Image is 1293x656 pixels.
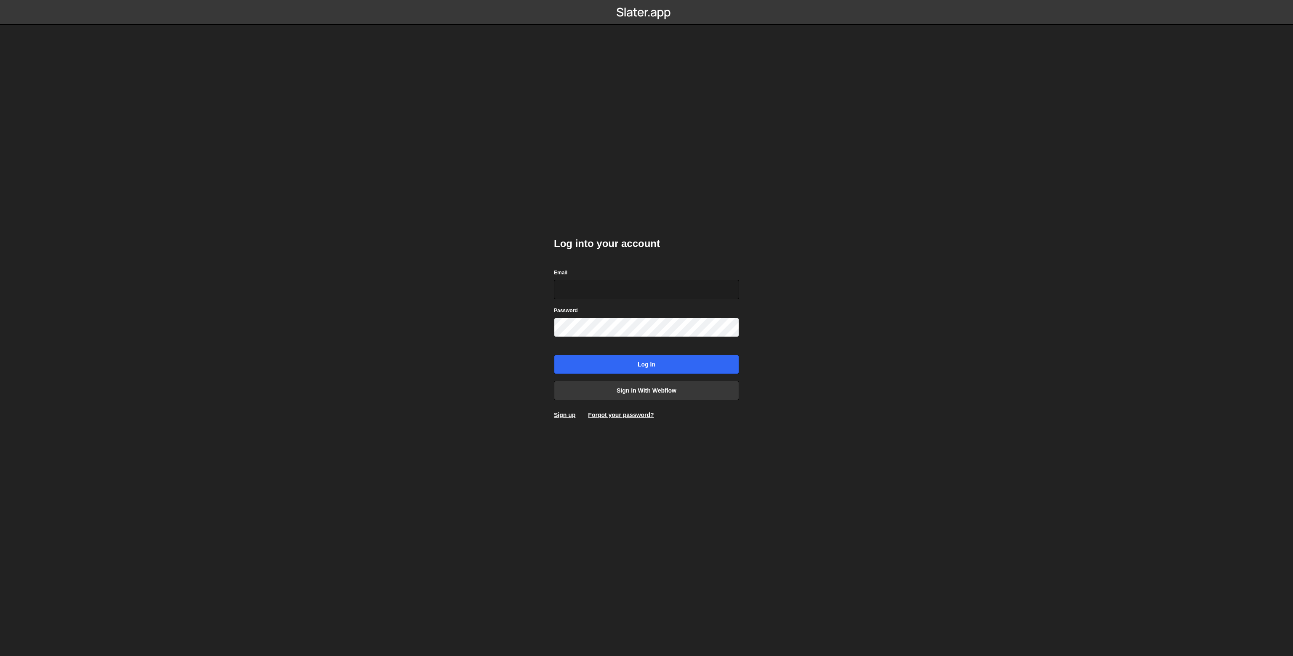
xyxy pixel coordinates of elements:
[554,306,578,315] label: Password
[554,381,739,400] a: Sign in with Webflow
[554,268,567,277] label: Email
[554,237,739,250] h2: Log into your account
[588,412,654,418] a: Forgot your password?
[554,412,575,418] a: Sign up
[554,355,739,374] input: Log in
